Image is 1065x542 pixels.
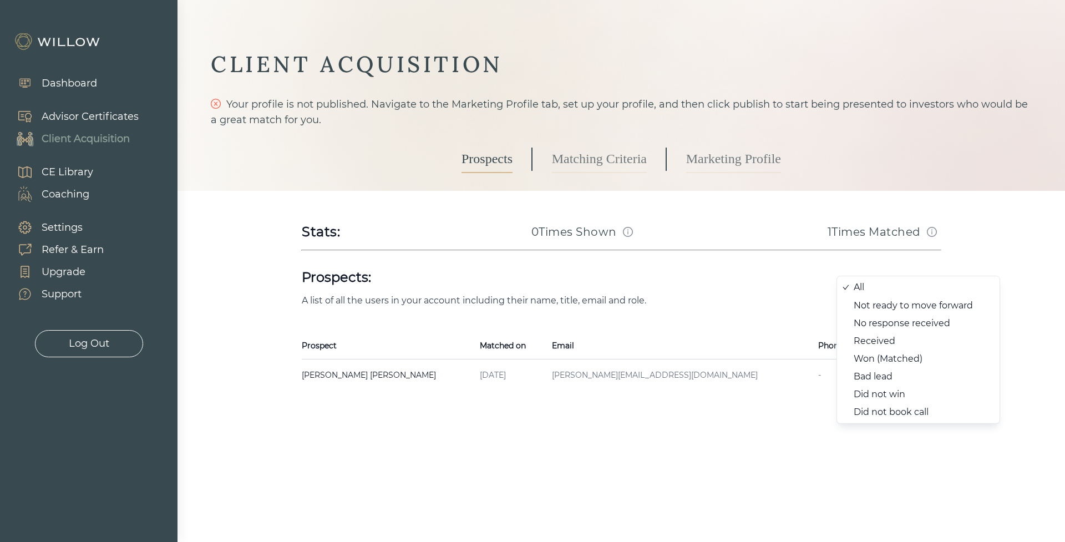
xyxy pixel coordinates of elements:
[843,283,849,290] span: check
[854,283,973,292] div: All
[854,390,973,399] div: Did not win
[854,354,973,363] div: Won (Matched)
[854,301,973,310] div: Not ready to move forward
[854,372,973,381] div: Bad lead
[854,337,973,346] div: Received
[854,408,973,417] div: Did not book call
[854,319,973,328] div: No response received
